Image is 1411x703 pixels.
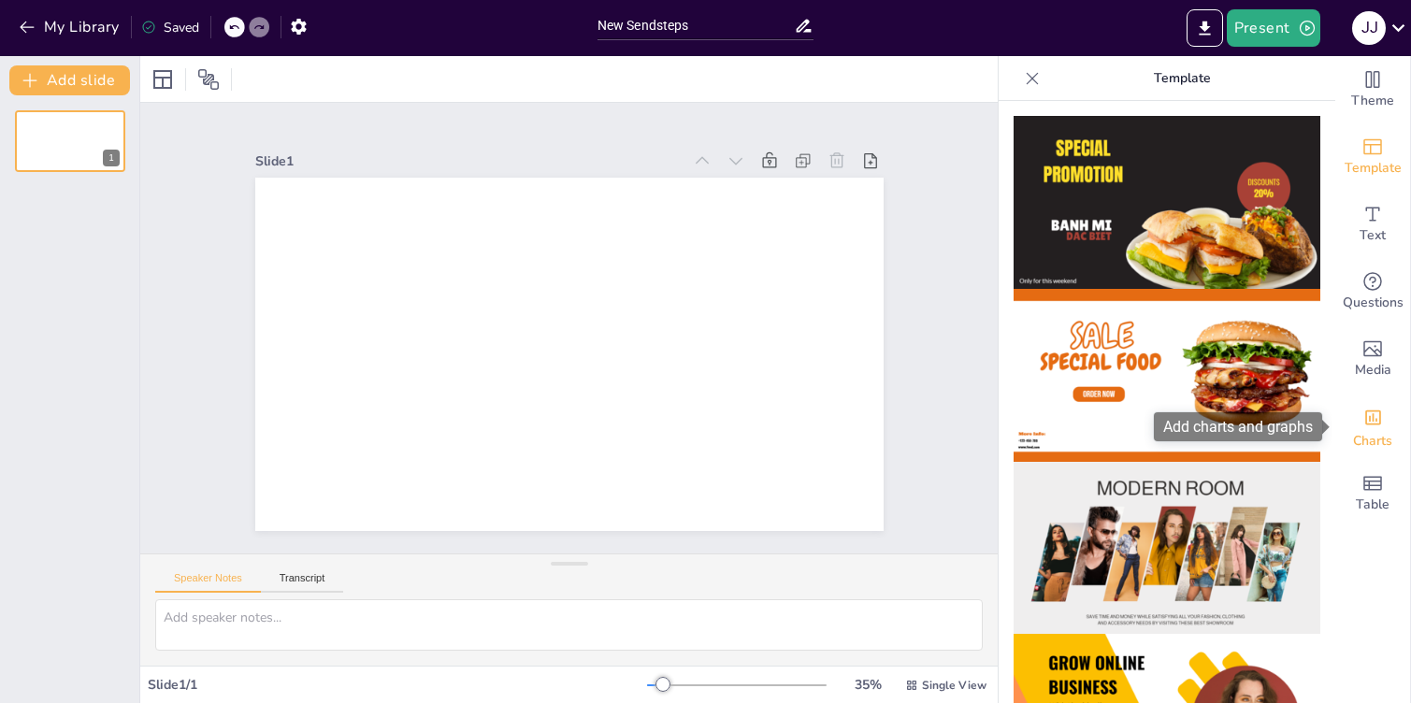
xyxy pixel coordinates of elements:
[148,65,178,94] div: Layout
[598,12,795,39] input: Insert title
[1335,460,1410,527] div: Add a table
[1014,116,1320,289] img: thumb-1.png
[1047,56,1317,101] p: Template
[9,65,130,95] button: Add slide
[1335,123,1410,191] div: Add ready made slides
[1014,289,1320,462] img: thumb-2.png
[1335,56,1410,123] div: Change the overall theme
[1345,158,1402,179] span: Template
[1343,293,1404,313] span: Questions
[15,110,125,172] div: 1
[1356,495,1389,515] span: Table
[1355,360,1391,380] span: Media
[1154,412,1322,441] div: Add charts and graphs
[1227,9,1320,47] button: Present
[197,68,220,91] span: Position
[1352,11,1386,45] div: J J
[1352,9,1386,47] button: J J
[1335,393,1410,460] div: Add charts and graphs
[1335,325,1410,393] div: Add images, graphics, shapes or video
[141,19,199,36] div: Saved
[1187,9,1223,47] button: Export to PowerPoint
[1351,91,1394,111] span: Theme
[261,572,344,593] button: Transcript
[148,676,647,694] div: Slide 1 / 1
[1335,258,1410,325] div: Get real-time input from your audience
[1360,225,1386,246] span: Text
[155,572,261,593] button: Speaker Notes
[845,676,890,694] div: 35 %
[103,150,120,166] div: 1
[922,678,986,693] span: Single View
[14,12,127,42] button: My Library
[255,152,682,170] div: Slide 1
[1335,191,1410,258] div: Add text boxes
[1014,462,1320,635] img: thumb-3.png
[1353,431,1392,452] span: Charts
